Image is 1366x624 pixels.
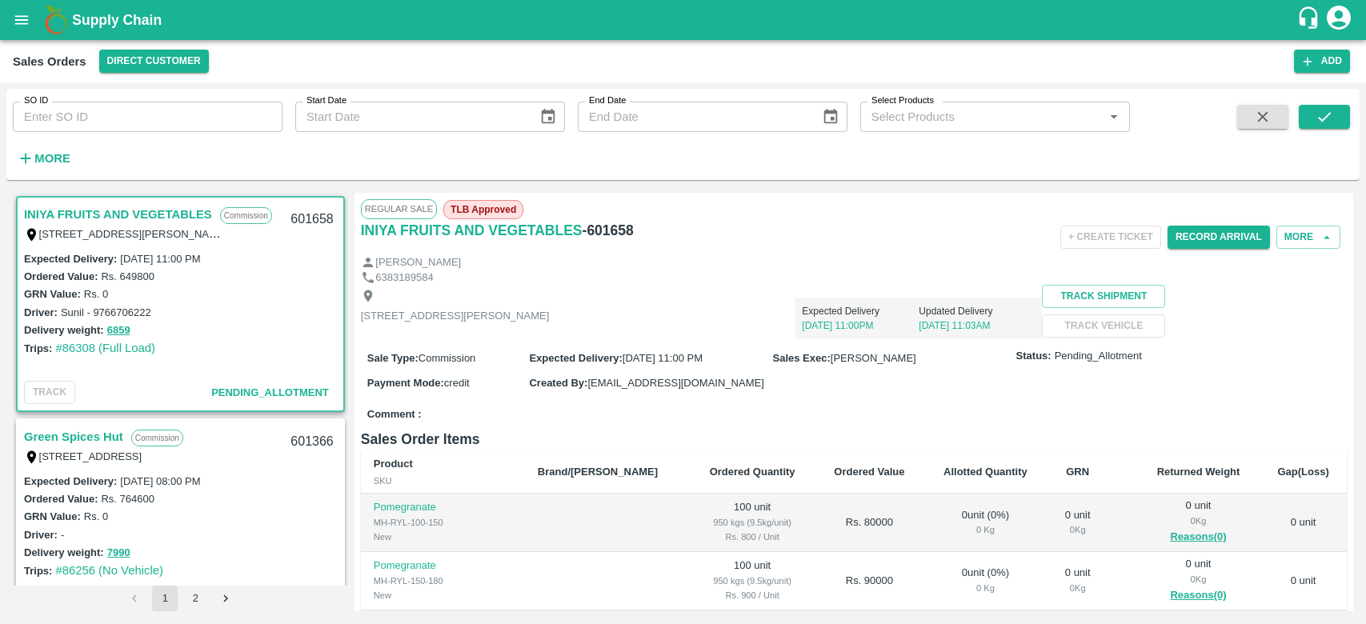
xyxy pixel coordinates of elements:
[1276,226,1340,249] button: More
[1260,494,1347,552] td: 0 unit
[1055,349,1142,364] span: Pending_Allotment
[1150,528,1247,546] button: Reasons(0)
[419,352,476,364] span: Commission
[529,377,587,389] label: Created By :
[24,546,104,558] label: Delivery weight:
[1157,466,1240,478] b: Returned Weight
[361,309,550,324] p: [STREET_ADDRESS][PERSON_NAME]
[865,106,1099,127] input: Select Products
[131,430,183,446] p: Commission
[119,586,241,611] nav: pagination navigation
[55,564,163,577] a: #86256 (No Vehicle)
[374,558,512,574] p: Pomegranate
[213,586,238,611] button: Go to next page
[367,377,444,389] label: Payment Mode :
[374,574,512,588] div: MH-RYL-150-180
[24,510,81,522] label: GRN Value:
[40,4,72,36] img: logo
[24,493,98,505] label: Ordered Value:
[703,574,803,588] div: 950 kgs (9.5kg/unit)
[306,94,347,107] label: Start Date
[936,566,1034,595] div: 0 unit ( 0 %)
[24,288,81,300] label: GRN Value:
[182,586,208,611] button: Go to page 2
[1277,466,1328,478] b: Gap(Loss)
[24,204,212,225] a: INIYA FRUITS AND VEGETABLES
[1168,226,1270,249] button: Record Arrival
[690,552,815,610] td: 100 unit
[1150,557,1247,605] div: 0 unit
[834,466,904,478] b: Ordered Value
[871,94,934,107] label: Select Products
[39,450,142,462] label: [STREET_ADDRESS]
[72,9,1296,31] a: Supply Chain
[24,306,58,318] label: Driver:
[1066,466,1089,478] b: GRN
[578,102,809,132] input: End Date
[587,377,763,389] span: [EMAIL_ADDRESS][DOMAIN_NAME]
[84,288,108,300] label: Rs. 0
[690,494,815,552] td: 100 unit
[24,270,98,282] label: Ordered Value:
[1060,581,1096,595] div: 0 Kg
[374,515,512,530] div: MH-RYL-100-150
[84,510,108,522] label: Rs. 0
[1060,566,1096,595] div: 0 unit
[367,352,419,364] label: Sale Type :
[374,588,512,602] div: New
[815,494,924,552] td: Rs. 80000
[703,588,803,602] div: Rs. 900 / Unit
[1042,285,1165,308] button: Track Shipment
[375,255,461,270] p: [PERSON_NAME]
[152,586,178,611] button: page 1
[24,253,117,265] label: Expected Delivery :
[444,377,470,389] span: credit
[281,423,343,461] div: 601366
[443,200,523,219] span: TLB Approved
[538,466,658,478] b: Brand/[PERSON_NAME]
[39,227,228,240] label: [STREET_ADDRESS][PERSON_NAME]
[1016,349,1052,364] label: Status:
[220,207,272,224] p: Commission
[374,474,512,488] div: SKU
[919,304,1036,318] p: Updated Delivery
[936,508,1034,538] div: 0 unit ( 0 %)
[24,94,48,107] label: SO ID
[583,219,634,242] h6: - 601658
[107,544,130,562] button: 7990
[3,2,40,38] button: open drawer
[24,426,123,447] a: Green Spices Hut
[815,102,846,132] button: Choose date
[120,475,200,487] label: [DATE] 08:00 PM
[13,145,74,172] button: More
[13,51,86,72] div: Sales Orders
[361,219,583,242] a: INIYA FRUITS AND VEGETABLES
[24,475,117,487] label: Expected Delivery :
[374,500,512,515] p: Pomegranate
[24,565,52,577] label: Trips:
[1150,498,1247,546] div: 0 unit
[101,493,154,505] label: Rs. 764600
[773,352,831,364] label: Sales Exec :
[943,466,1028,478] b: Allotted Quantity
[533,102,563,132] button: Choose date
[55,342,155,354] a: #86308 (Full Load)
[107,322,130,340] button: 6859
[802,304,919,318] p: Expected Delivery
[936,581,1034,595] div: 0 Kg
[802,318,919,333] p: [DATE] 11:00PM
[529,352,622,364] label: Expected Delivery :
[34,152,70,165] strong: More
[936,522,1034,537] div: 0 Kg
[211,386,329,398] span: Pending_Allotment
[361,199,437,218] span: Regular Sale
[61,529,64,541] label: -
[1104,106,1124,127] button: Open
[24,342,52,354] label: Trips:
[1150,514,1247,528] div: 0 Kg
[61,306,151,318] label: Sunil - 9766706222
[13,102,282,132] input: Enter SO ID
[589,94,626,107] label: End Date
[120,253,200,265] label: [DATE] 11:00 PM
